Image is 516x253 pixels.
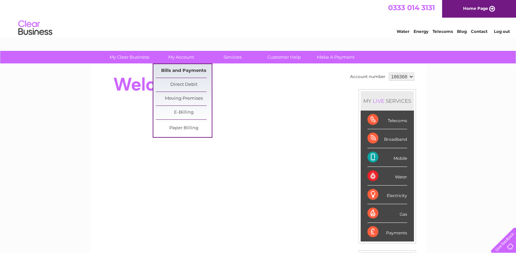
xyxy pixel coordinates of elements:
img: logo.png [18,18,53,38]
a: 0333 014 3131 [388,3,435,12]
div: Gas [367,204,407,223]
a: Paper Billing [156,121,212,135]
a: Water [397,29,409,34]
div: Clear Business is a trading name of Verastar Limited (registered in [GEOGRAPHIC_DATA] No. 3667643... [98,4,419,33]
a: Contact [471,29,488,34]
a: Moving Premises [156,92,212,105]
a: Energy [414,29,428,34]
div: Water [367,167,407,186]
div: MY SERVICES [361,91,414,111]
div: LIVE [371,98,386,104]
a: Log out [494,29,510,34]
div: Payments [367,223,407,241]
a: My Clear Business [101,51,157,63]
a: My Account [153,51,209,63]
div: Electricity [367,186,407,204]
a: Blog [457,29,467,34]
div: Mobile [367,148,407,167]
a: Services [205,51,261,63]
a: Bills and Payments [156,64,212,78]
div: Telecoms [367,111,407,129]
a: Telecoms [433,29,453,34]
a: Direct Debit [156,78,212,92]
a: Customer Help [256,51,312,63]
div: Broadband [367,129,407,148]
a: E-Billing [156,106,212,119]
td: Account number [348,71,387,82]
a: Make A Payment [308,51,364,63]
